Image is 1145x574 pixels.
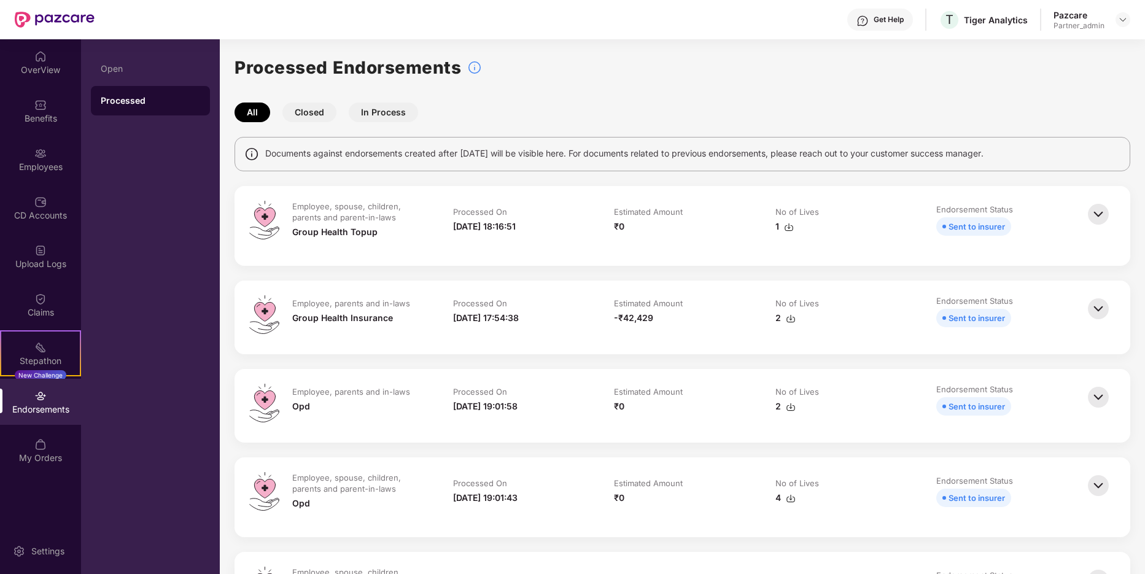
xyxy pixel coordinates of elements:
div: 1 [775,220,794,233]
img: svg+xml;base64,PHN2ZyBpZD0iU2V0dGluZy0yMHgyMCIgeG1sbnM9Imh0dHA6Ly93d3cudzMub3JnLzIwMDAvc3ZnIiB3aW... [13,545,25,557]
div: Estimated Amount [614,478,683,489]
div: Estimated Amount [614,206,683,217]
div: [DATE] 17:54:38 [453,311,519,325]
div: Processed On [453,298,507,309]
div: Processed On [453,386,507,397]
img: svg+xml;base64,PHN2ZyBpZD0iSW5mb18tXzMyeDMyIiBkYXRhLW5hbWU9IkluZm8gLSAzMngzMiIgeG1sbnM9Imh0dHA6Ly... [467,60,482,75]
h1: Processed Endorsements [235,54,461,81]
div: Group Health Topup [292,225,378,239]
img: svg+xml;base64,PHN2ZyB4bWxucz0iaHR0cDovL3d3dy53My5vcmcvMjAwMC9zdmciIHdpZHRoPSI0OS4zMiIgaGVpZ2h0PS... [249,201,279,239]
div: ₹0 [614,491,624,505]
div: [DATE] 18:16:51 [453,220,516,233]
div: [DATE] 19:01:43 [453,491,518,505]
div: 4 [775,491,796,505]
div: Estimated Amount [614,298,683,309]
img: svg+xml;base64,PHN2ZyBpZD0iRG93bmxvYWQtMzJ4MzIiIHhtbG5zPSJodHRwOi8vd3d3LnczLm9yZy8yMDAwL3N2ZyIgd2... [786,494,796,503]
div: Settings [28,545,68,557]
img: svg+xml;base64,PHN2ZyB4bWxucz0iaHR0cDovL3d3dy53My5vcmcvMjAwMC9zdmciIHdpZHRoPSIyMSIgaGVpZ2h0PSIyMC... [34,341,47,354]
img: svg+xml;base64,PHN2ZyBpZD0iVXBsb2FkX0xvZ3MiIGRhdGEtbmFtZT0iVXBsb2FkIExvZ3MiIHhtbG5zPSJodHRwOi8vd3... [34,244,47,257]
div: Stepathon [1,355,80,367]
button: In Process [349,103,418,122]
img: New Pazcare Logo [15,12,95,28]
img: svg+xml;base64,PHN2ZyBpZD0iQmFjay0zMngzMiIgeG1sbnM9Imh0dHA6Ly93d3cudzMub3JnLzIwMDAvc3ZnIiB3aWR0aD... [1085,472,1112,499]
div: No of Lives [775,386,819,397]
img: svg+xml;base64,PHN2ZyBpZD0iQmFjay0zMngzMiIgeG1sbnM9Imh0dHA6Ly93d3cudzMub3JnLzIwMDAvc3ZnIiB3aWR0aD... [1085,201,1112,228]
img: svg+xml;base64,PHN2ZyBpZD0iSGVscC0zMngzMiIgeG1sbnM9Imh0dHA6Ly93d3cudzMub3JnLzIwMDAvc3ZnIiB3aWR0aD... [856,15,869,27]
div: Employee, parents and in-laws [292,386,410,397]
div: Processed On [453,478,507,489]
div: Open [101,64,200,74]
img: svg+xml;base64,PHN2ZyBpZD0iTXlfT3JkZXJzIiBkYXRhLW5hbWU9Ik15IE9yZGVycyIgeG1sbnM9Imh0dHA6Ly93d3cudz... [34,438,47,451]
img: svg+xml;base64,PHN2ZyBpZD0iRG93bmxvYWQtMzJ4MzIiIHhtbG5zPSJodHRwOi8vd3d3LnczLm9yZy8yMDAwL3N2ZyIgd2... [784,222,794,232]
div: Group Health Insurance [292,311,393,325]
div: -₹42,429 [614,311,653,325]
div: No of Lives [775,298,819,309]
div: New Challenge [15,370,66,380]
div: Employee, parents and in-laws [292,298,410,309]
div: Sent to insurer [949,220,1005,233]
img: svg+xml;base64,PHN2ZyBpZD0iRG93bmxvYWQtMzJ4MzIiIHhtbG5zPSJodHRwOi8vd3d3LnczLm9yZy8yMDAwL3N2ZyIgd2... [786,314,796,324]
div: Tiger Analytics [964,14,1028,26]
button: All [235,103,270,122]
div: No of Lives [775,478,819,489]
img: svg+xml;base64,PHN2ZyB4bWxucz0iaHR0cDovL3d3dy53My5vcmcvMjAwMC9zdmciIHdpZHRoPSI0OS4zMiIgaGVpZ2h0PS... [249,295,279,334]
span: T [945,12,953,27]
img: svg+xml;base64,PHN2ZyBpZD0iSW5mbyIgeG1sbnM9Imh0dHA6Ly93d3cudzMub3JnLzIwMDAvc3ZnIiB3aWR0aD0iMTQiIG... [244,147,259,161]
div: Endorsement Status [936,204,1013,215]
div: Endorsement Status [936,295,1013,306]
div: Sent to insurer [949,400,1005,413]
div: Opd [292,497,310,510]
img: svg+xml;base64,PHN2ZyBpZD0iRHJvcGRvd24tMzJ4MzIiIHhtbG5zPSJodHRwOi8vd3d3LnczLm9yZy8yMDAwL3N2ZyIgd2... [1118,15,1128,25]
div: ₹0 [614,400,624,413]
div: 2 [775,400,796,413]
img: svg+xml;base64,PHN2ZyBpZD0iQmFjay0zMngzMiIgeG1sbnM9Imh0dHA6Ly93d3cudzMub3JnLzIwMDAvc3ZnIiB3aWR0aD... [1085,295,1112,322]
div: Endorsement Status [936,475,1013,486]
div: ₹0 [614,220,624,233]
img: svg+xml;base64,PHN2ZyBpZD0iRW1wbG95ZWVzIiB4bWxucz0iaHR0cDovL3d3dy53My5vcmcvMjAwMC9zdmciIHdpZHRoPS... [34,147,47,160]
div: Employee, spouse, children, parents and parent-in-laws [292,472,426,494]
div: Get Help [874,15,904,25]
img: svg+xml;base64,PHN2ZyBpZD0iRW5kb3JzZW1lbnRzIiB4bWxucz0iaHR0cDovL3d3dy53My5vcmcvMjAwMC9zdmciIHdpZH... [34,390,47,402]
img: svg+xml;base64,PHN2ZyBpZD0iRG93bmxvYWQtMzJ4MzIiIHhtbG5zPSJodHRwOi8vd3d3LnczLm9yZy8yMDAwL3N2ZyIgd2... [786,402,796,412]
div: Opd [292,400,310,413]
div: Partner_admin [1054,21,1104,31]
img: svg+xml;base64,PHN2ZyB4bWxucz0iaHR0cDovL3d3dy53My5vcmcvMjAwMC9zdmciIHdpZHRoPSI0OS4zMiIgaGVpZ2h0PS... [249,472,279,511]
div: No of Lives [775,206,819,217]
div: [DATE] 19:01:58 [453,400,518,413]
img: svg+xml;base64,PHN2ZyBpZD0iQ2xhaW0iIHhtbG5zPSJodHRwOi8vd3d3LnczLm9yZy8yMDAwL3N2ZyIgd2lkdGg9IjIwIi... [34,293,47,305]
div: Estimated Amount [614,386,683,397]
img: svg+xml;base64,PHN2ZyBpZD0iQmFjay0zMngzMiIgeG1sbnM9Imh0dHA6Ly93d3cudzMub3JnLzIwMDAvc3ZnIiB3aWR0aD... [1085,384,1112,411]
div: Sent to insurer [949,311,1005,325]
div: Employee, spouse, children, parents and parent-in-laws [292,201,426,223]
div: Sent to insurer [949,491,1005,505]
img: svg+xml;base64,PHN2ZyB4bWxucz0iaHR0cDovL3d3dy53My5vcmcvMjAwMC9zdmciIHdpZHRoPSI0OS4zMiIgaGVpZ2h0PS... [249,384,279,422]
div: Endorsement Status [936,384,1013,395]
div: Pazcare [1054,9,1104,21]
img: svg+xml;base64,PHN2ZyBpZD0iQmVuZWZpdHMiIHhtbG5zPSJodHRwOi8vd3d3LnczLm9yZy8yMDAwL3N2ZyIgd2lkdGg9Ij... [34,99,47,111]
button: Closed [282,103,336,122]
div: Processed On [453,206,507,217]
img: svg+xml;base64,PHN2ZyBpZD0iQ0RfQWNjb3VudHMiIGRhdGEtbmFtZT0iQ0QgQWNjb3VudHMiIHhtbG5zPSJodHRwOi8vd3... [34,196,47,208]
span: Documents against endorsements created after [DATE] will be visible here. For documents related t... [265,147,984,160]
img: svg+xml;base64,PHN2ZyBpZD0iSG9tZSIgeG1sbnM9Imh0dHA6Ly93d3cudzMub3JnLzIwMDAvc3ZnIiB3aWR0aD0iMjAiIG... [34,50,47,63]
div: Processed [101,95,200,107]
div: 2 [775,311,796,325]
